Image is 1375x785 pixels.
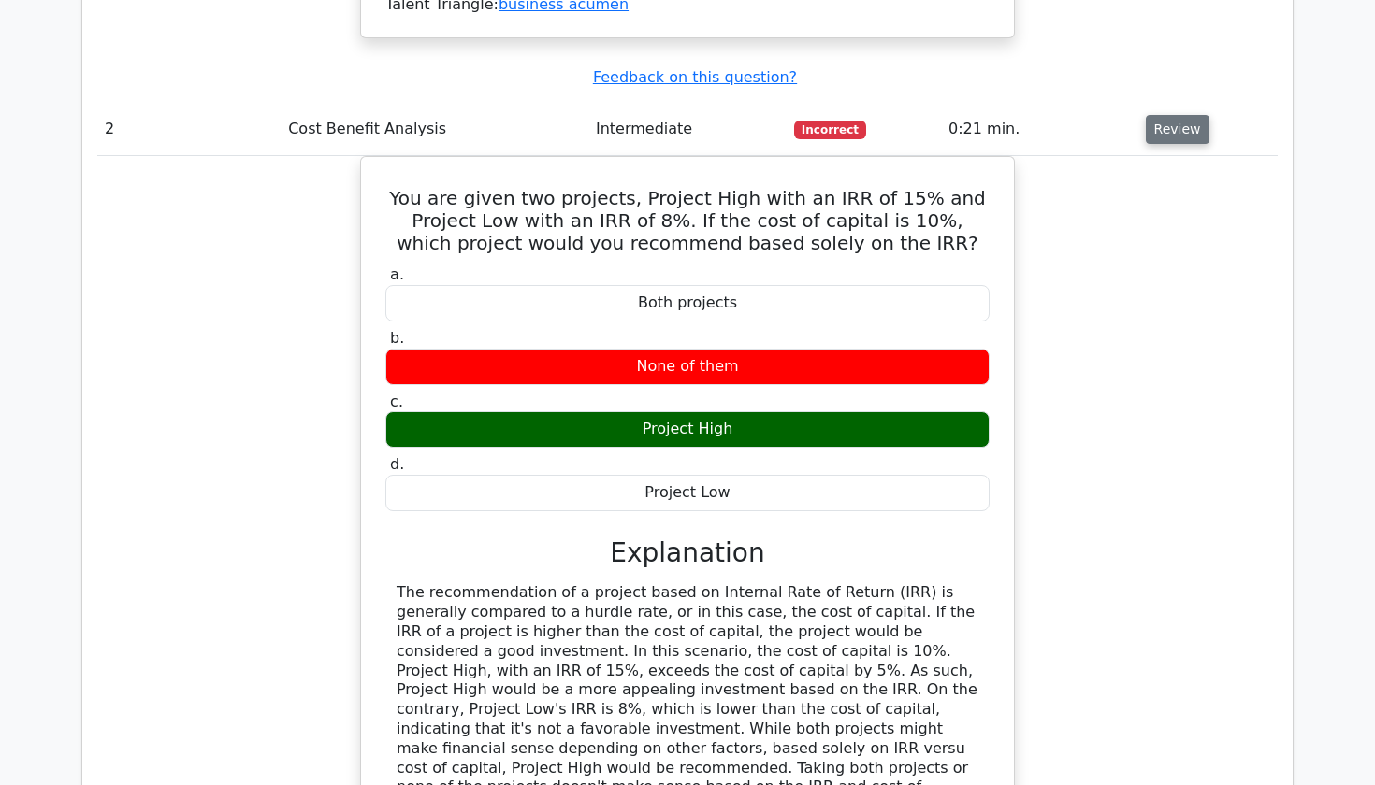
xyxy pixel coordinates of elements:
[588,103,787,156] td: Intermediate
[397,537,978,569] h3: Explanation
[281,103,588,156] td: Cost Benefit Analysis
[794,121,866,139] span: Incorrect
[390,392,403,410] span: c.
[1146,115,1209,144] button: Review
[385,285,990,321] div: Both projects
[390,455,404,473] span: d.
[941,103,1138,156] td: 0:21 min.
[390,265,404,283] span: a.
[385,349,990,385] div: None of them
[390,329,404,347] span: b.
[593,68,797,86] a: Feedback on this question?
[97,103,281,156] td: 2
[384,187,991,254] h5: You are given two projects, Project High with an IRR of 15% and Project Low with an IRR of 8%. If...
[385,475,990,511] div: Project Low
[385,411,990,448] div: Project High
